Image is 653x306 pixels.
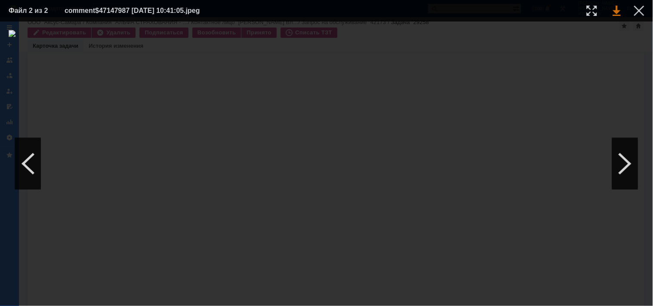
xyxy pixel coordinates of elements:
[9,7,52,14] div: Файл 2 из 2
[613,6,621,16] div: Скачать файл
[612,138,638,190] div: Следующий файл
[15,138,41,190] div: Предыдущий файл
[634,6,644,16] div: Закрыть окно (Esc)
[587,6,597,16] div: Увеличить масштаб
[9,30,644,297] img: download
[65,6,222,16] div: comment$47147987 [DATE] 10:41:05.jpeg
